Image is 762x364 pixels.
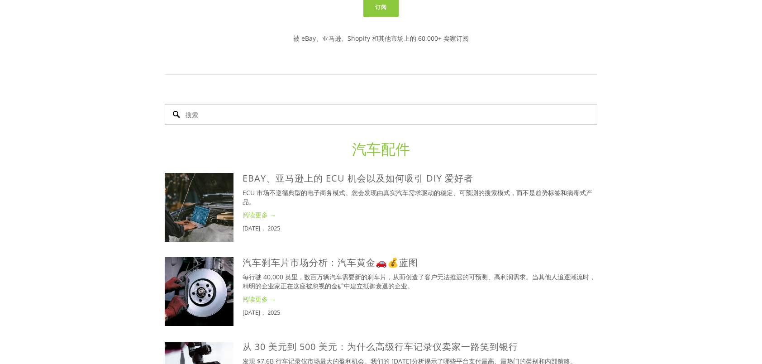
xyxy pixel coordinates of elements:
a: eBay、亚马逊上的 ECU 机会以及如何吸引 DIY 爱好者 [165,173,243,242]
p: ECU 市场不遵循典型的电子商务模式。您会发现由真实汽车需求驱动的稳定、可预测的搜索模式，而不是趋势标签和病毒式产品。 [243,188,597,206]
time: [DATE]， 2025 [243,224,280,232]
a: eBay、亚马逊上的 ECU 机会以及如何吸引 DIY 爱好者 [243,172,473,184]
img: 汽车刹车片市场分析：汽车黄金🚗💰蓝图 [165,257,233,326]
a: 汽车配件 [352,139,410,158]
img: eBay、亚马逊上的 ECU 机会以及如何吸引 DIY 爱好者 [165,173,233,242]
input: 搜索 [165,105,597,125]
time: [DATE]， 2025 [243,308,280,316]
a: 汽车刹车片市场分析：汽车黄金🚗💰蓝图 [243,256,418,268]
p: 每行驶 40,000 英里，数百万辆汽车需要新的刹车片，从而创造了客户无法推迟的可预测、高利润需求。当其他人追逐潮流时，精明的企业家正在这座被忽视的金矿中建立抵御衰退的企业。 [243,273,597,290]
a: 汽车刹车片市场分析：汽车黄金🚗💰蓝图 [165,257,243,326]
p: 被 eBay、亚马逊、Shopify 和其他市场上的 60,000+ 卖家订阅 [165,33,597,44]
a: 阅读更多 → [243,295,597,304]
a: 阅读更多 → [243,211,597,220]
a: 从 30 美元到 500 美元：为什么高级行车记录仪卖家一路笑到银行 [243,340,518,353]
